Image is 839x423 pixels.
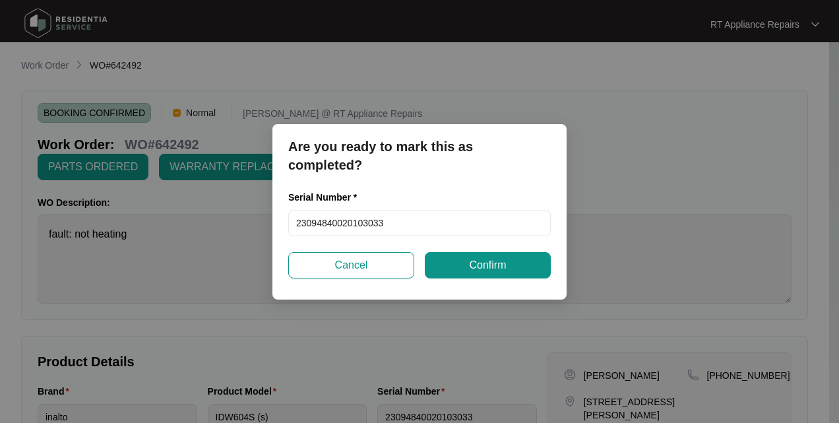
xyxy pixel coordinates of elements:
[335,257,368,273] span: Cancel
[425,252,551,278] button: Confirm
[288,156,551,174] p: completed?
[288,252,414,278] button: Cancel
[288,191,367,204] label: Serial Number *
[469,257,506,273] span: Confirm
[288,137,551,156] p: Are you ready to mark this as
